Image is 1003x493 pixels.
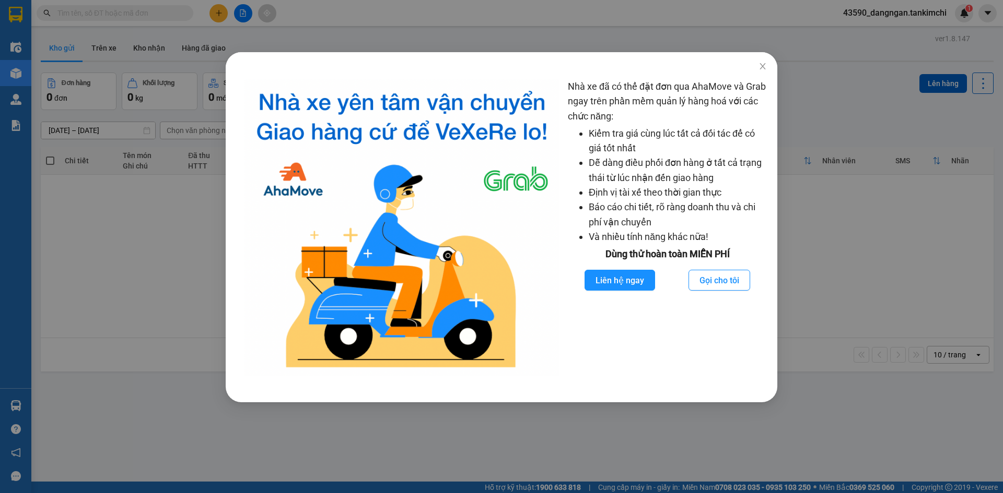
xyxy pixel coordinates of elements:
[244,79,559,376] img: logo
[568,247,767,261] div: Dùng thử hoàn toàn MIỄN PHÍ
[689,270,750,291] button: Gọi cho tôi
[759,62,767,70] span: close
[568,79,767,376] div: Nhà xe đã có thể đặt đơn qua AhaMove và Grab ngay trên phần mềm quản lý hàng hoá với các chức năng:
[748,52,777,81] button: Close
[699,274,739,287] span: Gọi cho tôi
[585,270,655,291] button: Liên hệ ngay
[589,185,767,200] li: Định vị tài xế theo thời gian thực
[589,155,767,185] li: Dễ dàng điều phối đơn hàng ở tất cả trạng thái từ lúc nhận đến giao hàng
[589,200,767,230] li: Báo cáo chi tiết, rõ ràng doanh thu và chi phí vận chuyển
[589,126,767,156] li: Kiểm tra giá cùng lúc tất cả đối tác để có giá tốt nhất
[589,230,767,244] li: Và nhiều tính năng khác nữa!
[596,274,644,287] span: Liên hệ ngay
